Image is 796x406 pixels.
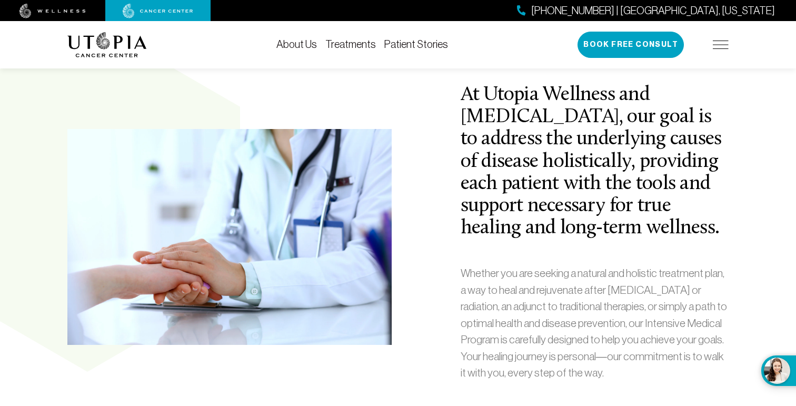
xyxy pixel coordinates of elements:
img: wellness [19,4,86,18]
a: [PHONE_NUMBER] | [GEOGRAPHIC_DATA], [US_STATE] [517,3,775,18]
a: About Us [276,38,317,50]
img: logo [67,32,147,57]
p: Whether you are seeking a natural and holistic treatment plan, a way to heal and rejuvenate after... [461,265,729,381]
button: Book Free Consult [578,32,684,58]
img: cancer center [123,4,193,18]
a: Patient Stories [384,38,448,50]
a: Treatments [325,38,376,50]
h2: At Utopia Wellness and [MEDICAL_DATA], our goal is to address the underlying causes of disease ho... [461,84,729,240]
img: At Utopia Wellness and Cancer Center, our goal is to address the underlying causes of disease hol... [67,129,392,345]
img: icon-hamburger [713,41,729,49]
span: [PHONE_NUMBER] | [GEOGRAPHIC_DATA], [US_STATE] [531,3,775,18]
